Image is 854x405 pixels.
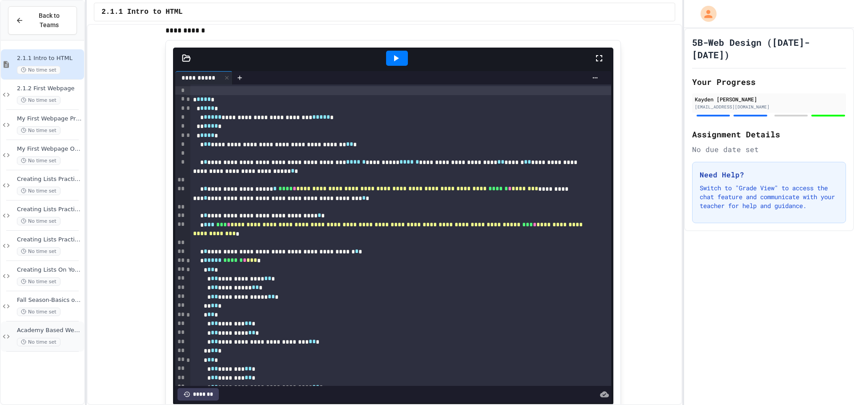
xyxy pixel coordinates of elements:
span: Fall Season-Basics of HTML Web Page Assignment [17,297,82,304]
div: My Account [691,4,719,24]
span: No time set [17,217,60,225]
span: No time set [17,187,60,195]
span: No time set [17,66,60,74]
div: Kayden [PERSON_NAME] [695,95,843,103]
span: Back to Teams [29,11,69,30]
div: No due date set [692,144,846,155]
p: Switch to "Grade View" to access the chat feature and communicate with your teacher for help and ... [700,184,838,210]
span: My First Webpage On Your Own Assignment [17,145,82,153]
span: No time set [17,338,60,346]
span: Creating Lists Practice Assignment 2 [17,206,82,213]
h1: 5B-Web Design ([DATE]-[DATE]) [692,36,846,61]
button: Back to Teams [8,6,77,35]
span: No time set [17,247,60,256]
span: Creating Lists Practice Assignment 1 [17,176,82,183]
span: 2.1.1 Intro to HTML [17,55,82,62]
span: 2.1.1 Intro to HTML [101,7,182,17]
span: Creating Lists On Your Own Assignment [17,266,82,274]
span: Academy Based Website Assignment [17,327,82,334]
span: My First Webpage Practice with Tags [17,115,82,123]
h3: Need Help? [700,169,838,180]
span: No time set [17,96,60,104]
div: [EMAIL_ADDRESS][DOMAIN_NAME] [695,104,843,110]
span: No time set [17,126,60,135]
h2: Your Progress [692,76,846,88]
span: No time set [17,308,60,316]
span: Creating Lists Practice Assignment 3 [17,236,82,244]
span: No time set [17,156,60,165]
span: 2.1.2 First Webpage [17,85,82,92]
h2: Assignment Details [692,128,846,140]
span: No time set [17,277,60,286]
